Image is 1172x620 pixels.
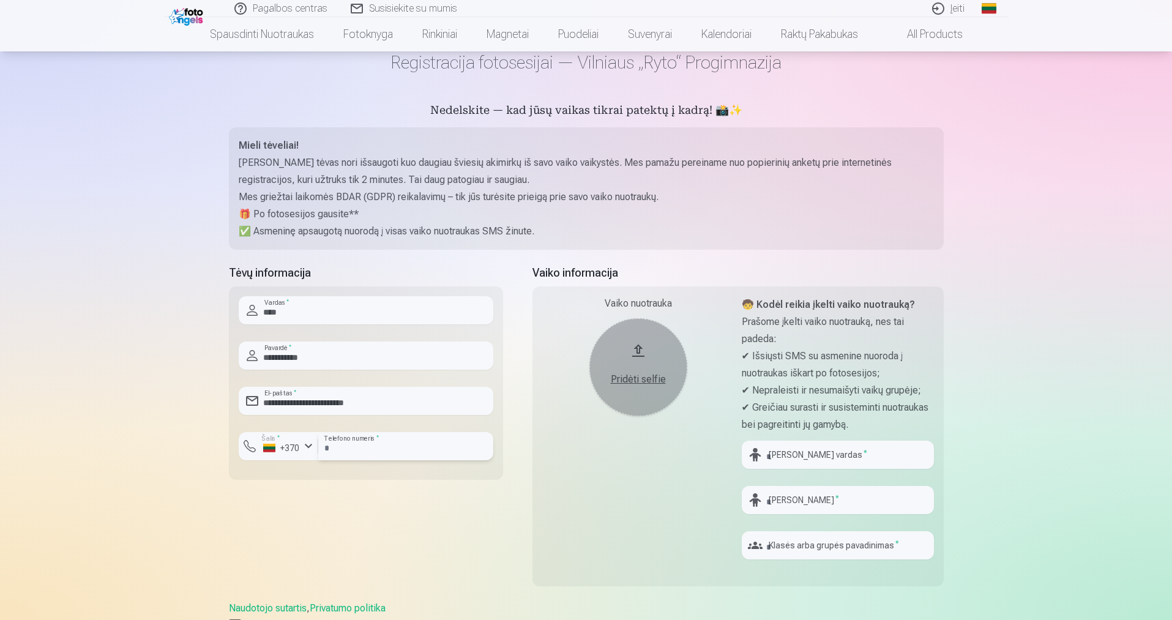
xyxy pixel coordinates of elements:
[263,442,300,454] div: +370
[873,17,977,51] a: All products
[258,434,283,443] label: Šalis
[742,399,934,433] p: ✔ Greičiau surasti ir susisteminti nuotraukas bei pagreitinti jų gamybą.
[239,140,299,151] strong: Mieli tėveliai!
[239,206,934,223] p: 🎁 Po fotosesijos gausite**
[229,602,307,614] a: Naudotojo sutartis
[742,313,934,348] p: Prašome įkelti vaiko nuotrauką, nes tai padeda:
[766,17,873,51] a: Raktų pakabukas
[329,17,408,51] a: Fotoknyga
[229,103,944,120] h5: Nedelskite — kad jūsų vaikas tikrai patektų į kadrą! 📸✨
[602,372,675,387] div: Pridėti selfie
[408,17,472,51] a: Rinkiniai
[742,299,915,310] strong: 🧒 Kodėl reikia įkelti vaiko nuotrauką?
[532,264,944,282] h5: Vaiko informacija
[687,17,766,51] a: Kalendoriai
[195,17,329,51] a: Spausdinti nuotraukas
[169,5,206,26] img: /fa2
[239,154,934,189] p: [PERSON_NAME] tėvas nori išsaugoti kuo daugiau šviesių akimirkų iš savo vaiko vaikystės. Mes pama...
[589,318,687,416] button: Pridėti selfie
[239,189,934,206] p: Mes griežtai laikomės BDAR (GDPR) reikalavimų – tik jūs turėsite prieigą prie savo vaiko nuotraukų.
[239,223,934,240] p: ✅ Asmeninę apsaugotą nuorodą į visas vaiko nuotraukas SMS žinute.
[542,296,734,311] div: Vaiko nuotrauka
[229,51,944,73] h1: Registracija fotosesijai — Vilniaus „Ryto“ Progimnazija
[742,348,934,382] p: ✔ Išsiųsti SMS su asmenine nuoroda į nuotraukas iškart po fotosesijos;
[742,382,934,399] p: ✔ Nepraleisti ir nesumaišyti vaikų grupėje;
[229,264,503,282] h5: Tėvų informacija
[543,17,613,51] a: Puodeliai
[472,17,543,51] a: Magnetai
[239,432,318,460] button: Šalis*+370
[310,602,386,614] a: Privatumo politika
[613,17,687,51] a: Suvenyrai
